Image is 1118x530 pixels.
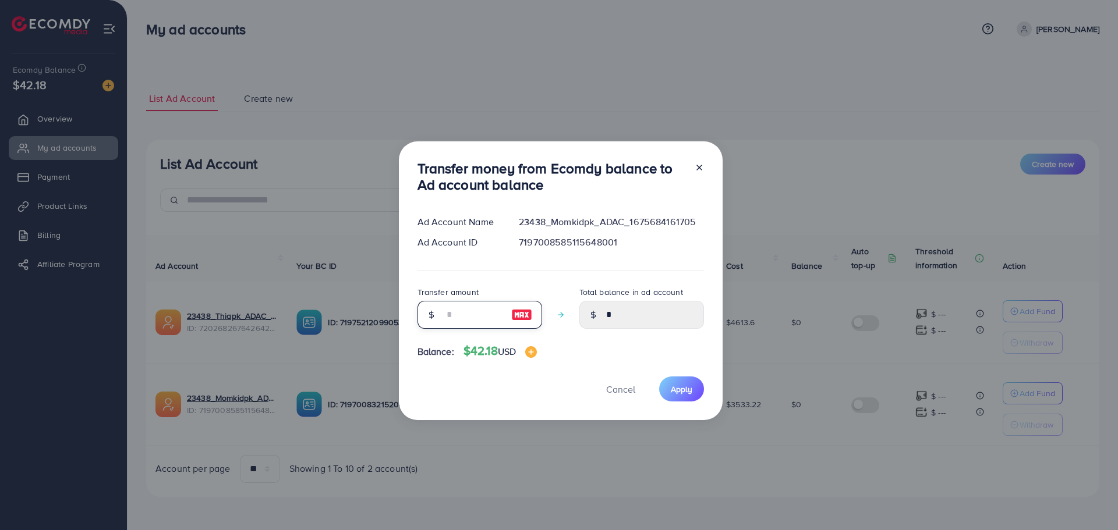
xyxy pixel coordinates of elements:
[408,215,510,229] div: Ad Account Name
[1069,478,1109,521] iframe: Chat
[671,383,692,395] span: Apply
[498,345,516,358] span: USD
[525,346,537,358] img: image
[659,376,704,401] button: Apply
[592,376,650,401] button: Cancel
[418,286,479,298] label: Transfer amount
[510,215,713,229] div: 23438_Momkidpk_ADAC_1675684161705
[418,345,454,358] span: Balance:
[579,286,683,298] label: Total balance in ad account
[511,308,532,322] img: image
[418,160,685,194] h3: Transfer money from Ecomdy balance to Ad account balance
[464,344,537,358] h4: $42.18
[510,236,713,249] div: 7197008585115648001
[606,383,635,396] span: Cancel
[408,236,510,249] div: Ad Account ID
